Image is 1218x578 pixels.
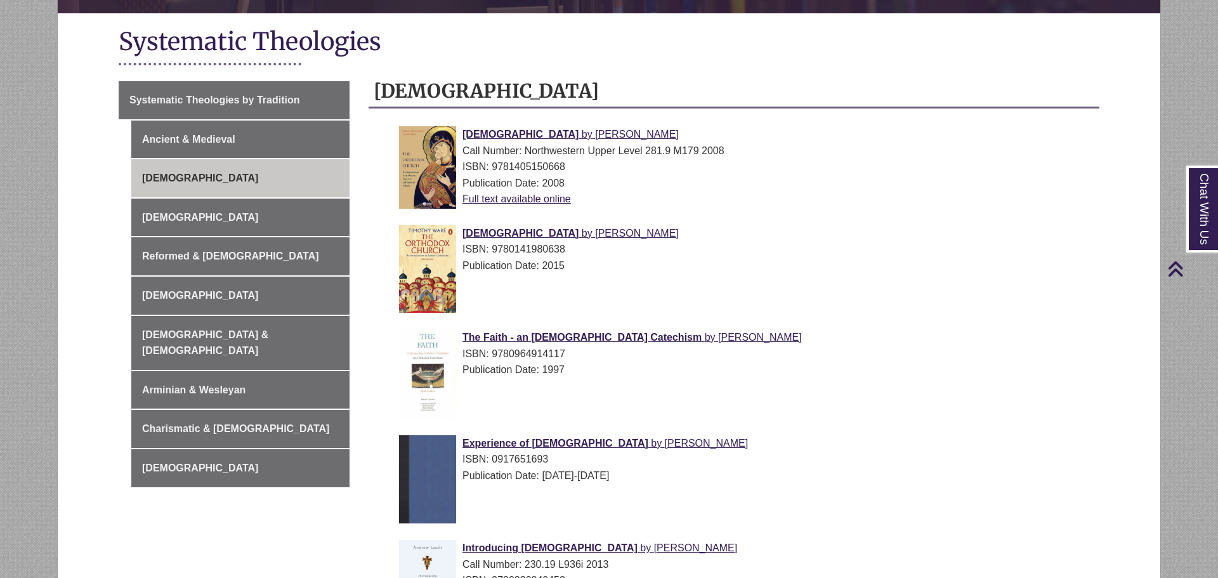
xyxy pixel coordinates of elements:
span: The Faith - an [DEMOGRAPHIC_DATA] Catechism [462,332,702,343]
a: Introducing [DEMOGRAPHIC_DATA] by [PERSON_NAME] [462,542,737,553]
a: [DEMOGRAPHIC_DATA] by [PERSON_NAME] [462,129,679,140]
div: Publication Date: 1997 [399,362,1089,378]
a: Back to Top [1167,260,1215,277]
span: by [640,542,651,553]
a: The Faith - an [DEMOGRAPHIC_DATA] Catechism by [PERSON_NAME] [462,332,802,343]
div: ISBN: 0917651693 [399,451,1089,468]
a: Arminian & Wesleyan [131,371,350,409]
span: Introducing [DEMOGRAPHIC_DATA] [462,542,638,553]
a: Systematic Theologies by Tradition [119,81,350,119]
a: [DEMOGRAPHIC_DATA] [131,159,350,197]
div: Publication Date: [DATE]-[DATE] [399,468,1089,484]
span: [PERSON_NAME] [665,438,749,449]
div: Publication Date: 2008 [399,175,1089,192]
div: Guide Page Menu [119,81,350,487]
span: Systematic Theologies by Tradition [129,95,300,105]
span: by [582,228,593,239]
div: ISBN: 9780141980638 [399,241,1089,258]
div: ISBN: 9781405150668 [399,159,1089,175]
span: [PERSON_NAME] [718,332,802,343]
span: by [705,332,716,343]
a: [DEMOGRAPHIC_DATA] by [PERSON_NAME] [462,228,679,239]
a: [DEMOGRAPHIC_DATA] [131,449,350,487]
span: by [651,438,662,449]
a: Full text available online [462,194,571,204]
span: [PERSON_NAME] [595,129,679,140]
span: [PERSON_NAME] [654,542,738,553]
span: Experience of [DEMOGRAPHIC_DATA] [462,438,648,449]
div: Call Number: 230.19 L936i 2013 [399,556,1089,573]
span: by [582,129,593,140]
a: Charismatic & [DEMOGRAPHIC_DATA] [131,410,350,448]
a: Experience of [DEMOGRAPHIC_DATA] by [PERSON_NAME] [462,438,748,449]
a: Ancient & Medieval [131,121,350,159]
div: ISBN: 9780964914117 [399,346,1089,362]
a: [DEMOGRAPHIC_DATA] [131,199,350,237]
a: [DEMOGRAPHIC_DATA] [131,277,350,315]
div: Call Number: Northwestern Upper Level 281.9 M179 2008 [399,143,1089,159]
span: [DEMOGRAPHIC_DATA] [462,129,579,140]
h1: Systematic Theologies [119,26,1099,60]
span: [PERSON_NAME] [595,228,679,239]
h2: [DEMOGRAPHIC_DATA] [369,75,1099,108]
span: [DEMOGRAPHIC_DATA] [462,228,579,239]
a: [DEMOGRAPHIC_DATA] & [DEMOGRAPHIC_DATA] [131,316,350,370]
a: Reformed & [DEMOGRAPHIC_DATA] [131,237,350,275]
div: Publication Date: 2015 [399,258,1089,274]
